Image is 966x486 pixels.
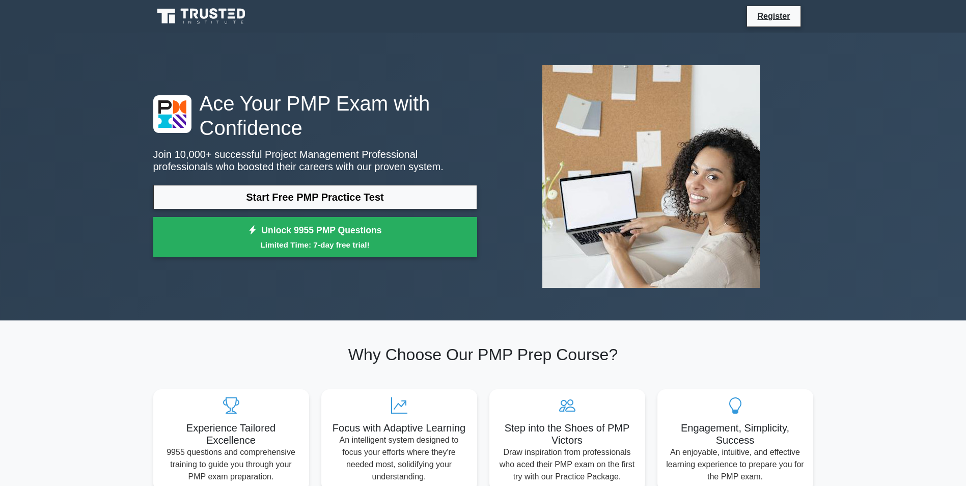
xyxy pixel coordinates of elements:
[666,446,805,483] p: An enjoyable, intuitive, and effective learning experience to prepare you for the PMP exam.
[161,446,301,483] p: 9955 questions and comprehensive training to guide you through your PMP exam preparation.
[153,185,477,209] a: Start Free PMP Practice Test
[498,422,637,446] h5: Step into the Shoes of PMP Victors
[666,422,805,446] h5: Engagement, Simplicity, Success
[329,434,469,483] p: An intelligent system designed to focus your efforts where they're needed most, solidifying your ...
[153,217,477,258] a: Unlock 9955 PMP QuestionsLimited Time: 7-day free trial!
[153,148,477,173] p: Join 10,000+ successful Project Management Professional professionals who boosted their careers w...
[166,239,464,251] small: Limited Time: 7-day free trial!
[329,422,469,434] h5: Focus with Adaptive Learning
[153,91,477,140] h1: Ace Your PMP Exam with Confidence
[161,422,301,446] h5: Experience Tailored Excellence
[498,446,637,483] p: Draw inspiration from professionals who aced their PMP exam on the first try with our Practice Pa...
[153,345,813,364] h2: Why Choose Our PMP Prep Course?
[751,10,796,22] a: Register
